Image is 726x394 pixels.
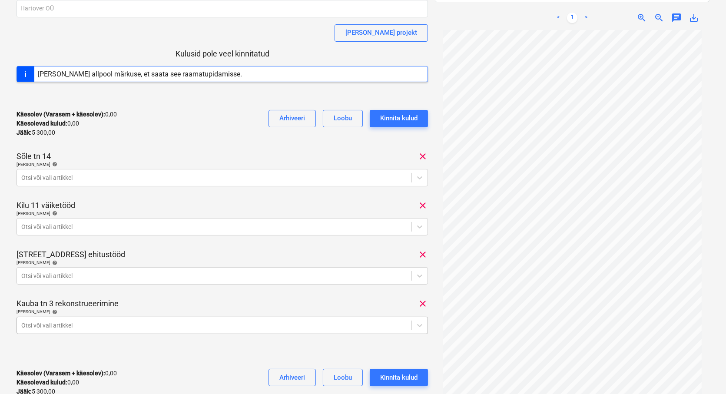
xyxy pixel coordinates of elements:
[636,13,647,23] span: zoom_in
[50,309,57,315] span: help
[553,13,564,23] a: Previous page
[345,27,417,38] div: [PERSON_NAME] projekt
[689,13,699,23] span: save_alt
[17,309,428,315] div: [PERSON_NAME]
[335,24,428,42] button: [PERSON_NAME] projekt
[269,110,316,127] button: Arhiveeri
[17,249,125,260] p: [STREET_ADDRESS] ehitustööd
[418,298,428,309] span: clear
[334,372,352,383] div: Loobu
[50,211,57,216] span: help
[17,151,51,162] p: Sõle tn 14
[17,128,55,137] p: 5 300,00
[17,111,105,118] strong: Käesolev (Varasem + käesolev) :
[279,372,305,383] div: Arhiveeri
[17,200,75,211] p: Kilu 11 väiketööd
[581,13,591,23] a: Next page
[17,298,119,309] p: Kauba tn 3 rekonstrueerimine
[17,370,105,377] strong: Käesolev (Varasem + käesolev) :
[17,162,428,167] div: [PERSON_NAME]
[17,211,428,216] div: [PERSON_NAME]
[323,369,363,386] button: Loobu
[418,249,428,260] span: clear
[17,49,428,59] p: Kulusid pole veel kinnitatud
[17,260,428,265] div: [PERSON_NAME]
[17,129,32,136] strong: Jääk :
[567,13,577,23] a: Page 1 is your current page
[17,119,79,128] p: 0,00
[50,162,57,167] span: help
[17,120,67,127] strong: Käesolevad kulud :
[50,260,57,265] span: help
[38,70,242,78] div: [PERSON_NAME] allpool märkuse, et saata see raamatupidamisse.
[654,13,664,23] span: zoom_out
[418,200,428,211] span: clear
[323,110,363,127] button: Loobu
[17,110,117,119] p: 0,00
[17,369,117,378] p: 0,00
[17,378,79,387] p: 0,00
[370,110,428,127] button: Kinnita kulud
[683,352,726,394] iframe: Chat Widget
[370,369,428,386] button: Kinnita kulud
[380,113,418,124] div: Kinnita kulud
[334,113,352,124] div: Loobu
[279,113,305,124] div: Arhiveeri
[269,369,316,386] button: Arhiveeri
[418,151,428,162] span: clear
[671,13,682,23] span: chat
[380,372,418,383] div: Kinnita kulud
[17,379,67,386] strong: Käesolevad kulud :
